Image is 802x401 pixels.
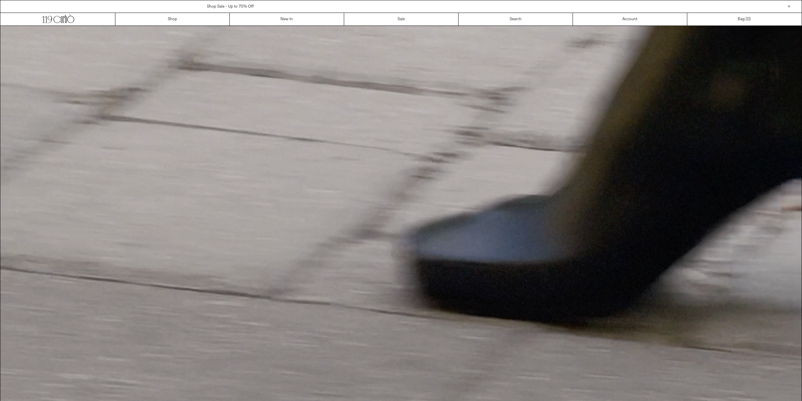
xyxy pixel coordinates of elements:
a: Bag () [687,13,802,26]
a: New In [230,13,344,26]
a: Sale [344,13,459,26]
a: Search [459,13,573,26]
span: 0 [747,17,749,22]
span: ) [747,16,751,22]
a: Account [573,13,687,26]
a: Shop Sale - Up to 70% Off [207,4,254,9]
a: Shop [115,13,230,26]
